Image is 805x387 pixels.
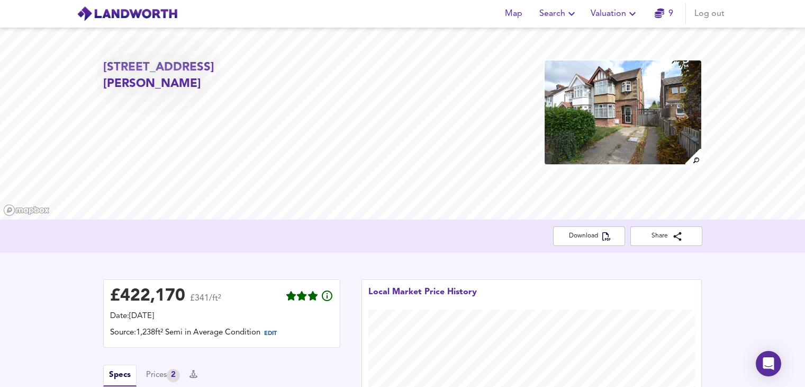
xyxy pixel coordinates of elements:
[103,59,295,93] h2: [STREET_ADDRESS][PERSON_NAME]
[655,6,673,21] a: 9
[756,351,781,376] div: Open Intercom Messenger
[535,3,582,24] button: Search
[647,3,681,24] button: 9
[586,3,643,24] button: Valuation
[146,369,180,382] button: Prices2
[368,286,477,310] div: Local Market Price History
[690,3,729,24] button: Log out
[562,231,617,242] span: Download
[630,226,702,246] button: Share
[539,6,578,21] span: Search
[544,59,702,165] img: property
[77,6,178,22] img: logo
[501,6,527,21] span: Map
[190,294,221,310] span: £341/ft²
[553,226,625,246] button: Download
[591,6,639,21] span: Valuation
[103,365,137,386] button: Specs
[167,369,180,382] div: 2
[684,147,702,166] img: search
[146,369,180,382] div: Prices
[264,331,277,337] span: EDIT
[110,327,333,341] div: Source: 1,238ft² Semi in Average Condition
[110,288,185,304] div: £ 422,170
[497,3,531,24] button: Map
[3,204,50,216] a: Mapbox homepage
[694,6,725,21] span: Log out
[639,231,694,242] span: Share
[110,311,333,322] div: Date: [DATE]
